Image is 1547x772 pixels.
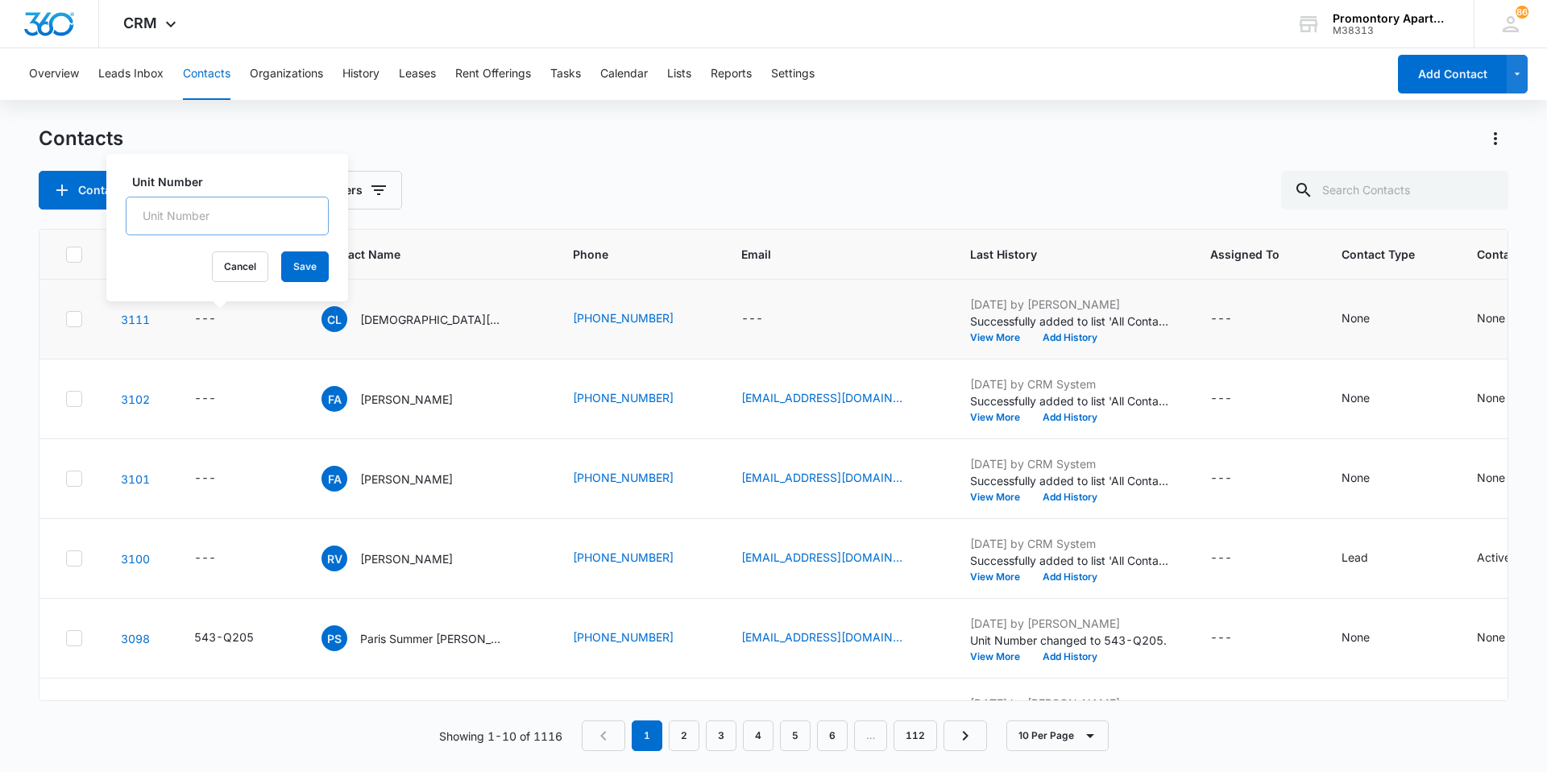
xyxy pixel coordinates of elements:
[970,615,1172,632] p: [DATE] by [PERSON_NAME]
[1210,246,1279,263] span: Assigned To
[573,549,674,566] a: [PHONE_NUMBER]
[1210,629,1232,648] div: ---
[194,469,216,488] div: ---
[360,630,505,647] p: Paris Summer [PERSON_NAME]
[573,549,703,568] div: Phone - 9703109707 - Select to Edit Field
[1342,469,1370,486] div: None
[1342,309,1399,329] div: Contact Type - None - Select to Edit Field
[121,313,150,326] a: Navigate to contact details page for Christian Lopez Rylie Ingram
[970,392,1172,409] p: Successfully added to list 'All Contacts'.
[194,389,216,409] div: ---
[573,389,703,409] div: Phone - 9702159880 - Select to Edit Field
[194,549,245,568] div: Unit Number - - Select to Edit Field
[1210,549,1232,568] div: ---
[573,389,674,406] a: [PHONE_NUMBER]
[741,469,931,488] div: Email - cizcogc81@icloud.com - Select to Edit Field
[600,48,648,100] button: Calendar
[126,197,329,235] input: Unit Number
[970,572,1031,582] button: View More
[194,629,254,645] div: 543-Q205
[439,728,562,745] p: Showing 1-10 of 1116
[212,251,268,282] button: Cancel
[321,625,534,651] div: Contact Name - Paris Summer George Polo - Select to Edit Field
[1210,469,1232,488] div: ---
[399,48,436,100] button: Leases
[194,389,245,409] div: Unit Number - - Select to Edit Field
[1342,549,1397,568] div: Contact Type - Lead - Select to Edit Field
[894,720,937,751] a: Page 112
[123,15,157,31] span: CRM
[741,469,902,486] a: [EMAIL_ADDRESS][DOMAIN_NAME]
[194,549,216,568] div: ---
[970,313,1172,330] p: Successfully added to list 'All Contacts'.
[360,391,453,408] p: [PERSON_NAME]
[741,549,931,568] div: Email - 1315raquelv@gmail.com - Select to Edit Field
[360,471,453,488] p: [PERSON_NAME]
[1210,389,1232,409] div: ---
[1006,720,1109,751] button: 10 Per Page
[1342,389,1399,409] div: Contact Type - None - Select to Edit Field
[250,48,323,100] button: Organizations
[817,720,848,751] a: Page 6
[573,629,703,648] div: Phone - 2106834343 - Select to Edit Field
[970,695,1172,712] p: [DATE] by [PERSON_NAME]
[706,720,736,751] a: Page 3
[741,309,763,329] div: ---
[1398,55,1507,93] button: Add Contact
[741,246,908,263] span: Email
[360,550,453,567] p: [PERSON_NAME]
[944,720,987,751] a: Next Page
[29,48,79,100] button: Overview
[455,48,531,100] button: Rent Offerings
[360,311,505,328] p: [DEMOGRAPHIC_DATA][PERSON_NAME] [PERSON_NAME]
[741,389,931,409] div: Email - cizcogc81@icloud.com - Select to Edit Field
[970,552,1172,569] p: Successfully added to list 'All Contacts'.
[1516,6,1528,19] span: 86
[573,246,679,263] span: Phone
[121,552,150,566] a: Navigate to contact details page for Raquel Valdez
[970,535,1172,552] p: [DATE] by CRM System
[1342,389,1370,406] div: None
[183,48,230,100] button: Contacts
[1333,12,1450,25] div: account name
[741,389,902,406] a: [EMAIL_ADDRESS][DOMAIN_NAME]
[1477,309,1534,329] div: Contact Status - None - Select to Edit Field
[970,296,1172,313] p: [DATE] by [PERSON_NAME]
[311,171,402,210] button: Filters
[741,309,792,329] div: Email - - Select to Edit Field
[1333,25,1450,36] div: account id
[1210,469,1261,488] div: Assigned To - - Select to Edit Field
[281,251,329,282] button: Save
[550,48,581,100] button: Tasks
[573,629,674,645] a: [PHONE_NUMBER]
[342,48,379,100] button: History
[1031,572,1109,582] button: Add History
[194,309,216,329] div: ---
[321,306,347,332] span: CL
[1483,126,1508,151] button: Actions
[321,466,482,492] div: Contact Name - Francisco Arellano - Select to Edit Field
[194,469,245,488] div: Unit Number - - Select to Edit Field
[573,309,674,326] a: [PHONE_NUMBER]
[1342,469,1399,488] div: Contact Type - None - Select to Edit Field
[669,720,699,751] a: Page 2
[771,48,815,100] button: Settings
[970,333,1031,342] button: View More
[1031,413,1109,422] button: Add History
[194,309,245,329] div: Unit Number - - Select to Edit Field
[1210,549,1261,568] div: Assigned To - - Select to Edit Field
[1477,469,1505,486] div: None
[970,413,1031,422] button: View More
[121,392,150,406] a: Navigate to contact details page for Francisco Arellano-Gonzalez
[1477,389,1534,409] div: Contact Status - None - Select to Edit Field
[970,632,1172,649] p: Unit Number changed to 543-Q205.
[1342,629,1399,648] div: Contact Type - None - Select to Edit Field
[321,386,482,412] div: Contact Name - Francisco Arellano-Gonzalez - Select to Edit Field
[741,549,902,566] a: [EMAIL_ADDRESS][DOMAIN_NAME]
[970,376,1172,392] p: [DATE] by CRM System
[743,720,773,751] a: Page 4
[711,48,752,100] button: Reports
[1477,389,1505,406] div: None
[970,492,1031,502] button: View More
[1210,629,1261,648] div: Assigned To - - Select to Edit Field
